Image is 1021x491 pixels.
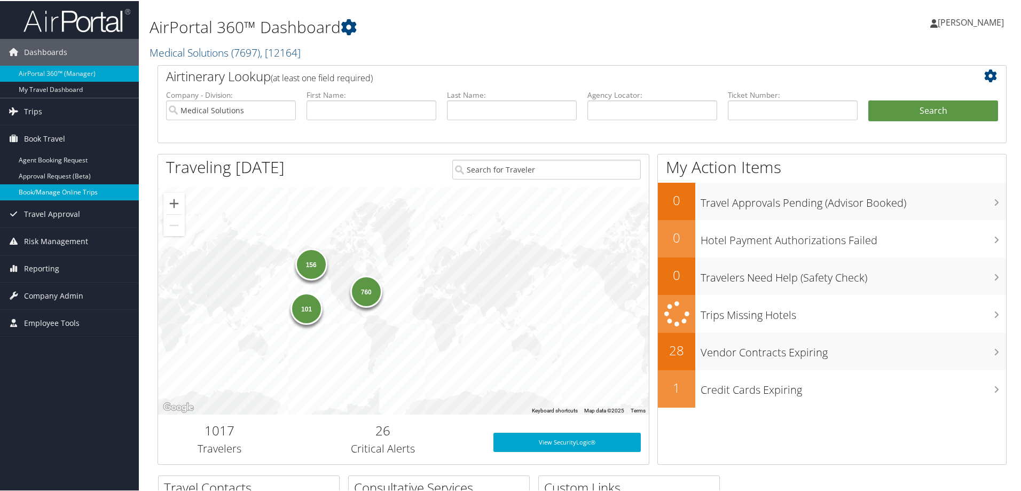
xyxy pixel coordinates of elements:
div: 760 [350,275,382,307]
span: Book Travel [24,124,65,151]
h3: Vendor Contracts Expiring [701,339,1006,359]
span: Employee Tools [24,309,80,336]
a: 28Vendor Contracts Expiring [658,332,1006,369]
button: Search [868,99,998,121]
a: Terms (opens in new tab) [631,407,646,412]
label: Agency Locator: [587,89,717,99]
img: airportal-logo.png [23,7,130,32]
div: 156 [295,247,327,279]
h2: 0 [658,190,695,208]
div: 101 [290,291,323,323]
h1: My Action Items [658,155,1006,177]
a: Trips Missing Hotels [658,294,1006,332]
h2: 1017 [166,420,273,439]
span: Reporting [24,254,59,281]
h2: 0 [658,265,695,283]
h2: 26 [289,420,477,439]
button: Zoom in [163,192,185,213]
label: First Name: [307,89,436,99]
a: Open this area in Google Maps (opens a new window) [161,400,196,414]
h3: Travel Approvals Pending (Advisor Booked) [701,189,1006,209]
h3: Credit Cards Expiring [701,376,1006,396]
input: Search for Traveler [452,159,641,178]
h2: 1 [658,378,695,396]
h3: Hotel Payment Authorizations Failed [701,227,1006,247]
h2: Airtinerary Lookup [166,66,928,84]
a: 1Credit Cards Expiring [658,369,1006,407]
span: Risk Management [24,227,88,254]
a: 0Travel Approvals Pending (Advisor Booked) [658,182,1006,219]
a: View SecurityLogic® [493,432,641,451]
h3: Trips Missing Hotels [701,301,1006,322]
h3: Travelers [166,440,273,455]
h2: 0 [658,228,695,246]
button: Keyboard shortcuts [532,406,578,414]
label: Last Name: [447,89,577,99]
span: Map data ©2025 [584,407,624,412]
span: Trips [24,97,42,124]
h3: Travelers Need Help (Safety Check) [701,264,1006,284]
a: 0Travelers Need Help (Safety Check) [658,256,1006,294]
span: Dashboards [24,38,67,65]
a: 0Hotel Payment Authorizations Failed [658,219,1006,256]
h3: Critical Alerts [289,440,477,455]
h2: 28 [658,340,695,358]
label: Company - Division: [166,89,296,99]
span: Company Admin [24,282,83,308]
img: Google [161,400,196,414]
span: Travel Approval [24,200,80,227]
span: ( 7697 ) [231,44,260,59]
button: Zoom out [163,214,185,235]
span: , [ 12164 ] [260,44,301,59]
h1: AirPortal 360™ Dashboard [150,15,726,37]
label: Ticket Number: [728,89,858,99]
span: [PERSON_NAME] [938,15,1004,27]
h1: Traveling [DATE] [166,155,285,177]
span: (at least one field required) [271,71,373,83]
a: Medical Solutions [150,44,301,59]
a: [PERSON_NAME] [930,5,1015,37]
